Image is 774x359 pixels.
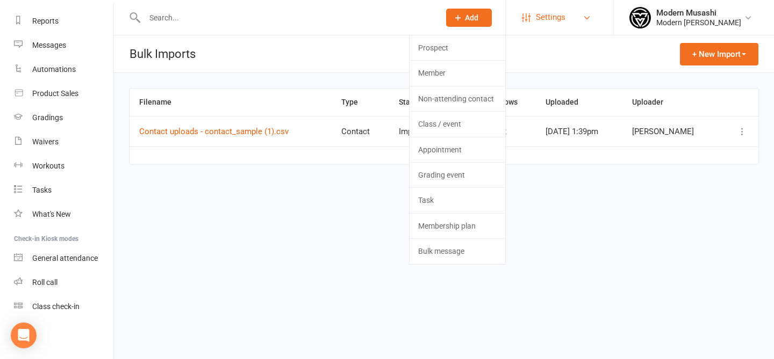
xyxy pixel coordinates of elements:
th: Status [389,89,484,116]
input: Search... [141,10,432,25]
td: Import complete [389,116,484,146]
button: Add [446,9,492,27]
a: Tasks [14,178,113,202]
a: Roll call [14,270,113,295]
div: Tasks [32,186,52,194]
div: Waivers [32,137,59,146]
a: Grading event [410,163,505,187]
div: Modern Musashi [656,8,741,18]
div: Gradings [32,113,63,122]
th: # Rows [484,89,536,116]
button: + New Import [680,43,758,65]
div: Reports [32,17,59,25]
th: Uploader [622,89,720,116]
div: Modern [PERSON_NAME] [656,18,741,27]
div: What's New [32,210,71,218]
a: Appointment [410,137,505,162]
th: Type [332,89,389,116]
a: Non-attending contact [410,86,505,111]
img: thumb_image1750915221.png [629,7,651,28]
a: Class kiosk mode [14,295,113,319]
div: Roll call [32,278,58,287]
div: General attendance [32,254,98,262]
a: Messages [14,33,113,57]
th: Filename [130,89,332,116]
div: Messages [32,41,66,49]
td: 192 [484,116,536,146]
a: Product Sales [14,82,113,106]
a: General attendance kiosk mode [14,246,113,270]
div: Workouts [32,162,64,170]
div: Class check-in [32,302,80,311]
a: Waivers [14,130,113,154]
a: Class / event [410,112,505,136]
div: Automations [32,65,76,74]
a: Reports [14,9,113,33]
a: Contact uploads - contact_sample (1).csv [139,127,289,136]
a: Membership plan [410,214,505,238]
a: Member [410,61,505,85]
span: Add [465,13,478,22]
th: Uploaded [536,89,622,116]
a: Automations [14,57,113,82]
a: What's New [14,202,113,226]
span: Settings [536,5,565,30]
td: [PERSON_NAME] [622,116,720,146]
td: [DATE] 1:39pm [536,116,622,146]
div: Open Intercom Messenger [11,323,37,348]
a: Gradings [14,106,113,130]
td: Contact [332,116,389,146]
a: Task [410,188,505,213]
div: Product Sales [32,89,78,98]
a: Prospect [410,35,505,60]
a: Bulk message [410,239,505,263]
h1: Bulk Imports [114,35,196,72]
a: Workouts [14,154,113,178]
